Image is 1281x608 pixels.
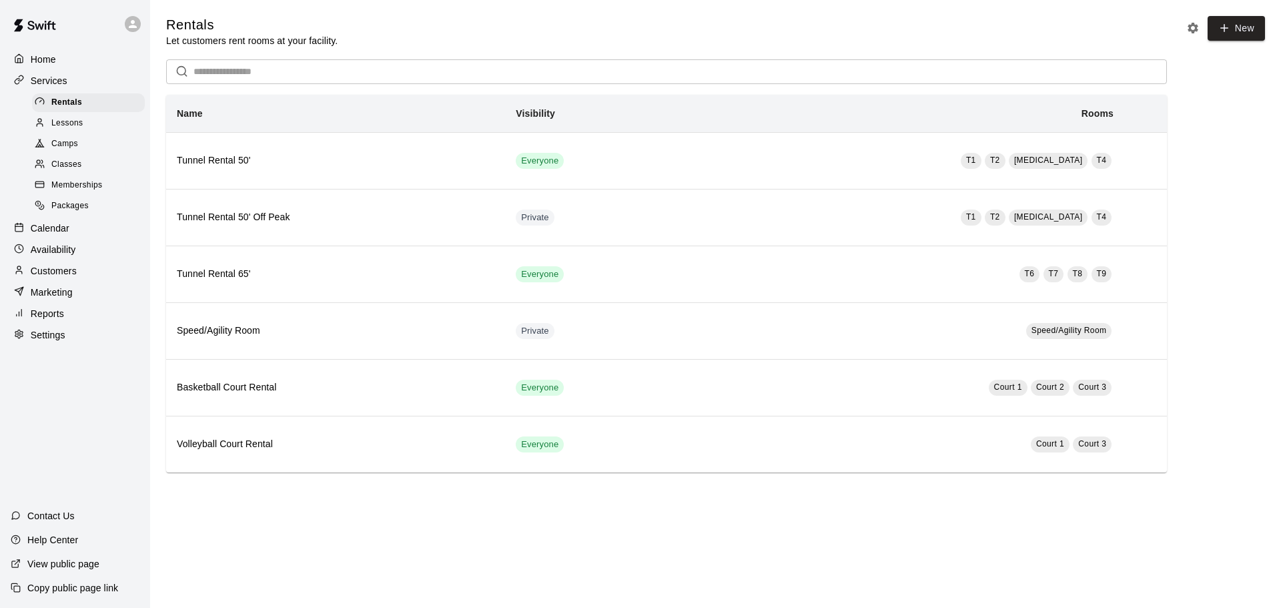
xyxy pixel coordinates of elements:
[1208,16,1265,41] a: New
[32,134,150,155] a: Camps
[177,154,494,168] h6: Tunnel Rental 50'
[1097,156,1107,165] span: T4
[166,95,1167,473] table: simple table
[1036,382,1064,392] span: Court 2
[966,156,976,165] span: T1
[177,437,494,452] h6: Volleyball Court Rental
[1097,212,1107,222] span: T4
[32,197,145,216] div: Packages
[27,533,78,547] p: Help Center
[516,268,564,281] span: Everyone
[516,325,554,338] span: Private
[51,96,82,109] span: Rentals
[1014,156,1083,165] span: [MEDICAL_DATA]
[32,135,145,154] div: Camps
[32,92,150,113] a: Rentals
[1073,269,1083,278] span: T8
[1097,269,1107,278] span: T9
[516,436,564,452] div: This service is visible to all of your customers
[51,179,102,192] span: Memberships
[1031,326,1107,335] span: Speed/Agility Room
[32,176,145,195] div: Memberships
[11,49,139,69] a: Home
[31,74,67,87] p: Services
[11,240,139,260] a: Availability
[516,108,555,119] b: Visibility
[990,156,1000,165] span: T2
[166,16,338,34] h5: Rentals
[516,438,564,451] span: Everyone
[177,324,494,338] h6: Speed/Agility Room
[516,155,564,168] span: Everyone
[11,325,139,345] a: Settings
[32,93,145,112] div: Rentals
[1049,269,1059,278] span: T7
[177,267,494,282] h6: Tunnel Rental 65'
[31,328,65,342] p: Settings
[11,71,139,91] a: Services
[166,34,338,47] p: Let customers rent rooms at your facility.
[31,286,73,299] p: Marketing
[1036,439,1064,448] span: Court 1
[516,323,554,339] div: This service is hidden, and can only be accessed via a direct link
[31,307,64,320] p: Reports
[51,117,83,130] span: Lessons
[32,196,150,217] a: Packages
[27,581,118,595] p: Copy public page link
[177,380,494,395] h6: Basketball Court Rental
[516,212,554,224] span: Private
[32,113,150,133] a: Lessons
[516,382,564,394] span: Everyone
[31,243,76,256] p: Availability
[177,108,203,119] b: Name
[32,156,145,174] div: Classes
[11,304,139,324] a: Reports
[32,155,150,176] a: Classes
[27,557,99,571] p: View public page
[1014,212,1083,222] span: [MEDICAL_DATA]
[51,158,81,172] span: Classes
[516,153,564,169] div: This service is visible to all of your customers
[990,212,1000,222] span: T2
[1082,108,1114,119] b: Rooms
[1183,18,1203,38] button: Rental settings
[1078,382,1106,392] span: Court 3
[32,114,145,133] div: Lessons
[51,137,78,151] span: Camps
[11,282,139,302] a: Marketing
[32,176,150,196] a: Memberships
[31,53,56,66] p: Home
[177,210,494,225] h6: Tunnel Rental 50' Off Peak
[994,382,1022,392] span: Court 1
[31,264,77,278] p: Customers
[966,212,976,222] span: T1
[31,222,69,235] p: Calendar
[51,200,89,213] span: Packages
[1078,439,1106,448] span: Court 3
[516,266,564,282] div: This service is visible to all of your customers
[516,210,554,226] div: This service is hidden, and can only be accessed via a direct link
[1025,269,1035,278] span: T6
[27,509,75,523] p: Contact Us
[11,218,139,238] a: Calendar
[11,261,139,281] a: Customers
[516,380,564,396] div: This service is visible to all of your customers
